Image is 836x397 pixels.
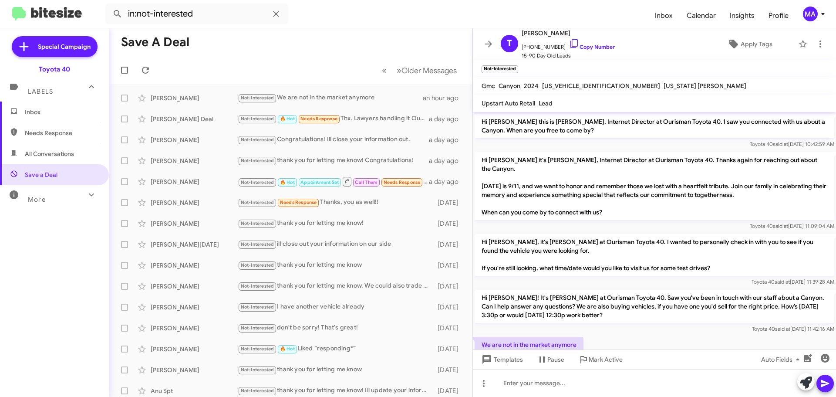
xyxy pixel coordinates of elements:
[773,141,788,147] span: said at
[300,180,339,185] span: Appointment Set
[475,290,834,323] p: Hi [PERSON_NAME]! It's [PERSON_NAME] at Ourisman Toyota 40. Saw you've been in touch with our sta...
[280,200,317,205] span: Needs Response
[482,82,495,90] span: Gmc
[547,352,564,367] span: Pause
[433,282,465,291] div: [DATE]
[238,323,433,333] div: don't be sorry! That's great!
[25,149,74,158] span: All Conversations
[238,302,433,312] div: I have another vehicle already
[429,156,465,165] div: a day ago
[238,239,433,249] div: ill close out your information on our side
[507,37,512,51] span: T
[530,352,571,367] button: Pause
[522,28,615,38] span: [PERSON_NAME]
[475,152,834,220] p: Hi [PERSON_NAME] it's [PERSON_NAME], Internet Director at Ourisman Toyota 40. Thanks again for re...
[39,65,70,74] div: Toyota 40
[475,337,583,353] p: We are not in the market anymore
[280,116,295,122] span: 🔥 Hot
[775,278,790,285] span: said at
[151,345,238,353] div: [PERSON_NAME]
[433,198,465,207] div: [DATE]
[238,156,429,166] div: thank you for letting me know! Congratulations!
[241,367,274,373] span: Not-Interested
[241,241,274,247] span: Not-Interested
[473,352,530,367] button: Templates
[28,196,46,204] span: More
[433,324,465,333] div: [DATE]
[433,303,465,312] div: [DATE]
[433,387,465,395] div: [DATE]
[397,65,401,76] span: »
[151,136,238,144] div: [PERSON_NAME]
[105,3,288,24] input: Search
[433,366,465,374] div: [DATE]
[241,137,274,143] span: Not-Interested
[750,141,834,147] span: Toyota 40 [DATE] 10:42:59 AM
[151,387,238,395] div: Anu Spt
[377,61,462,79] nav: Page navigation example
[761,352,803,367] span: Auto Fields
[762,3,796,28] a: Profile
[773,223,788,229] span: said at
[241,262,274,268] span: Not-Interested
[151,115,238,123] div: [PERSON_NAME] Deal
[752,326,834,332] span: Toyota 40 [DATE] 11:42:16 AM
[680,3,723,28] span: Calendar
[796,7,826,21] button: MA
[238,135,429,145] div: Congratulations! Ill close your information out.
[524,82,539,90] span: 2024
[28,88,53,95] span: Labels
[241,200,274,205] span: Not-Interested
[238,344,433,354] div: Liked “responding*”
[238,260,433,270] div: thank you for letting me know
[475,234,834,276] p: Hi [PERSON_NAME], it's [PERSON_NAME] at Ourisman Toyota 40. I wanted to personally check in with ...
[151,303,238,312] div: [PERSON_NAME]
[238,281,433,291] div: thank you for letting me know. We could also trade you into a newer model. We would give you top ...
[238,365,433,375] div: thank you for letting me know
[539,99,553,107] span: Lead
[423,94,465,102] div: an hour ago
[775,326,790,332] span: said at
[589,352,623,367] span: Mark Active
[482,65,518,73] small: Not-Interested
[280,180,295,185] span: 🔥 Hot
[522,38,615,51] span: [PHONE_NUMBER]
[151,240,238,249] div: [PERSON_NAME][DATE]
[25,108,99,116] span: Inbox
[151,177,238,186] div: [PERSON_NAME]
[522,51,615,60] span: 15-90 Day Old Leads
[241,158,274,163] span: Not-Interested
[300,116,337,122] span: Needs Response
[384,180,421,185] span: Needs Response
[480,352,523,367] span: Templates
[238,114,429,124] div: Thx. Lawyers handling it Out of state box truck rental co. So. Fun stuff.
[648,3,680,28] span: Inbox
[238,197,433,207] div: Thanks, you as well!!
[482,99,535,107] span: Upstart Auto Retail
[241,304,274,310] span: Not-Interested
[754,352,810,367] button: Auto Fields
[382,65,387,76] span: «
[241,283,274,289] span: Not-Interested
[241,346,274,352] span: Not-Interested
[429,136,465,144] div: a day ago
[377,61,392,79] button: Previous
[401,66,457,75] span: Older Messages
[433,345,465,353] div: [DATE]
[429,115,465,123] div: a day ago
[241,221,274,226] span: Not-Interested
[241,180,274,185] span: Not-Interested
[12,36,98,57] a: Special Campaign
[803,7,818,21] div: MA
[151,366,238,374] div: [PERSON_NAME]
[25,170,57,179] span: Save a Deal
[238,386,433,396] div: thank you for letting me know! Ill update your information on my side of things
[280,346,295,352] span: 🔥 Hot
[429,177,465,186] div: a day ago
[151,219,238,228] div: [PERSON_NAME]
[151,261,238,270] div: [PERSON_NAME]
[151,324,238,333] div: [PERSON_NAME]
[723,3,762,28] span: Insights
[750,223,834,229] span: Toyota 40 [DATE] 11:09:04 AM
[151,94,238,102] div: [PERSON_NAME]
